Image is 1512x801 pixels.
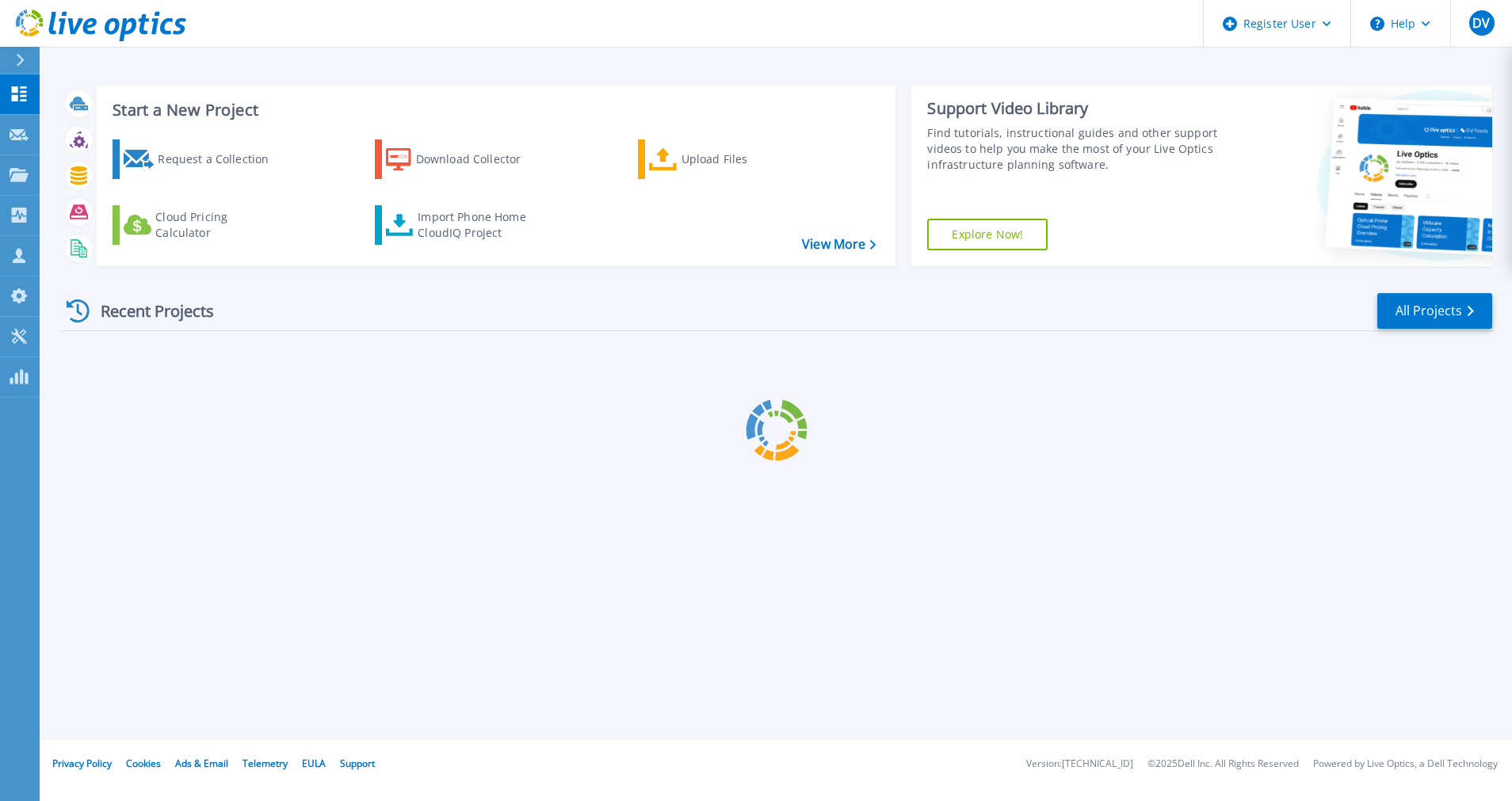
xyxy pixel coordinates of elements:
[927,219,1048,250] a: Explore Now!
[52,757,112,770] a: Privacy Policy
[175,757,228,770] a: Ads & Email
[302,757,326,770] a: EULA
[638,139,815,179] a: Upload Files
[927,98,1223,119] div: Support Video Library
[375,139,552,179] a: Download Collector
[1377,293,1492,329] a: All Projects
[113,101,876,119] h3: Start a New Project
[1026,759,1133,769] li: Version: [TECHNICAL_ID]
[340,757,375,770] a: Support
[155,209,282,241] div: Cloud Pricing Calculator
[126,757,161,770] a: Cookies
[682,143,808,175] div: Upload Files
[927,125,1223,173] div: Find tutorials, instructional guides and other support videos to help you make the most of your L...
[416,143,543,175] div: Download Collector
[61,292,235,330] div: Recent Projects
[1472,17,1490,29] span: DV
[1147,759,1299,769] li: © 2025 Dell Inc. All Rights Reserved
[1313,759,1498,769] li: Powered by Live Optics, a Dell Technology
[418,209,541,241] div: Import Phone Home CloudIQ Project
[158,143,284,175] div: Request a Collection
[113,205,289,245] a: Cloud Pricing Calculator
[802,237,876,252] a: View More
[242,757,288,770] a: Telemetry
[113,139,289,179] a: Request a Collection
